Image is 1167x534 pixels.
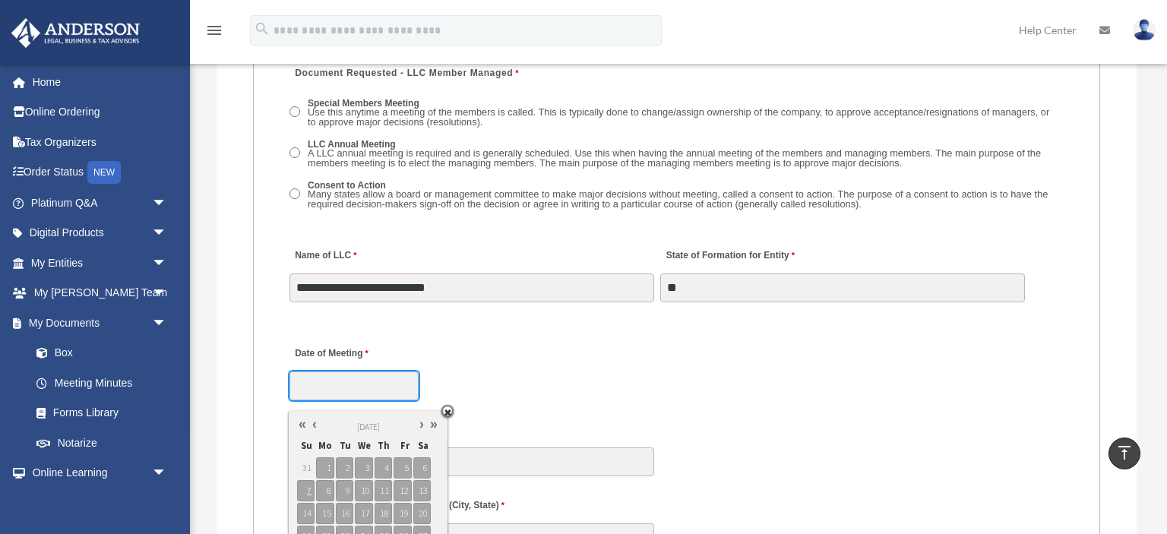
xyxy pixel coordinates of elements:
[303,138,1065,172] label: LLC Annual Meeting
[205,27,223,39] a: menu
[375,436,392,456] span: Th
[21,368,182,398] a: Meeting Minutes
[394,457,411,479] span: 5
[355,457,372,479] span: 3
[152,278,182,309] span: arrow_drop_down
[375,457,392,479] span: 4
[303,179,1065,212] label: Consent to Action
[394,436,411,456] span: Fr
[11,157,190,188] a: Order StatusNEW
[205,21,223,39] i: menu
[413,480,431,501] span: 13
[11,67,190,97] a: Home
[289,344,434,365] label: Date of Meeting
[413,436,431,456] span: Sa
[297,480,315,501] span: 7
[336,436,353,456] span: Tu
[413,457,431,479] span: 6
[295,68,513,78] span: Document Requested - LLC Member Managed
[11,278,190,308] a: My [PERSON_NAME] Teamarrow_drop_down
[375,480,392,501] span: 11
[11,218,190,248] a: Digital Productsarrow_drop_down
[394,503,411,524] span: 19
[21,398,190,428] a: Forms Library
[11,248,190,278] a: My Entitiesarrow_drop_down
[21,338,190,368] a: Box
[394,480,411,501] span: 12
[297,436,315,456] span: Su
[303,97,1065,131] label: Special Members Meeting
[375,503,392,524] span: 18
[152,218,182,249] span: arrow_drop_down
[316,457,334,479] span: 1
[152,458,182,489] span: arrow_drop_down
[355,503,372,524] span: 17
[297,457,315,479] span: 31
[357,422,380,432] span: [DATE]
[297,503,315,524] span: 14
[316,480,334,501] span: 8
[152,188,182,219] span: arrow_drop_down
[11,308,190,338] a: My Documentsarrow_drop_down
[7,18,144,48] img: Anderson Advisors Platinum Portal
[316,436,334,456] span: Mo
[11,458,190,488] a: Online Learningarrow_drop_down
[21,428,190,458] a: Notarize
[152,248,182,279] span: arrow_drop_down
[308,147,1041,169] span: A LLC annual meeting is required and is generally scheduled. Use this when having the annual meet...
[1115,444,1134,462] i: vertical_align_top
[316,503,334,524] span: 15
[152,308,182,339] span: arrow_drop_down
[336,503,353,524] span: 16
[11,97,190,128] a: Online Ordering
[308,106,1049,128] span: Use this anytime a meeting of the members is called. This is typically done to change/assign owne...
[254,21,270,37] i: search
[355,480,372,501] span: 10
[660,245,798,266] label: State of Formation for Entity
[289,245,360,266] label: Name of LLC
[1108,438,1140,469] a: vertical_align_top
[336,480,353,501] span: 9
[87,161,121,184] div: NEW
[355,436,372,456] span: We
[308,188,1048,210] span: Many states allow a board or management committee to make major decisions without meeting, called...
[11,188,190,218] a: Platinum Q&Aarrow_drop_down
[336,457,353,479] span: 2
[11,127,190,157] a: Tax Organizers
[1133,19,1156,41] img: User Pic
[413,503,431,524] span: 20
